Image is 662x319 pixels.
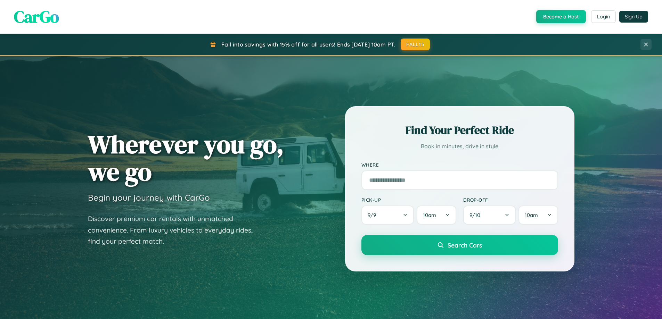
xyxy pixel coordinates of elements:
[463,197,558,203] label: Drop-off
[417,205,456,225] button: 10am
[423,212,436,218] span: 10am
[361,197,456,203] label: Pick-up
[536,10,586,23] button: Become a Host
[518,205,558,225] button: 10am
[361,235,558,255] button: Search Cars
[221,41,395,48] span: Fall into savings with 15% off for all users! Ends [DATE] 10am PT.
[88,192,210,203] h3: Begin your journey with CarGo
[88,213,262,247] p: Discover premium car rentals with unmatched convenience. From luxury vehicles to everyday rides, ...
[361,162,558,168] label: Where
[463,205,516,225] button: 9/10
[361,141,558,151] p: Book in minutes, drive in style
[14,5,59,28] span: CarGo
[525,212,538,218] span: 10am
[88,131,284,185] h1: Wherever you go, we go
[448,241,482,249] span: Search Cars
[619,11,648,23] button: Sign Up
[591,10,616,23] button: Login
[361,205,414,225] button: 9/9
[469,212,484,218] span: 9 / 10
[368,212,379,218] span: 9 / 9
[361,123,558,138] h2: Find Your Perfect Ride
[401,39,430,50] button: FALL15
